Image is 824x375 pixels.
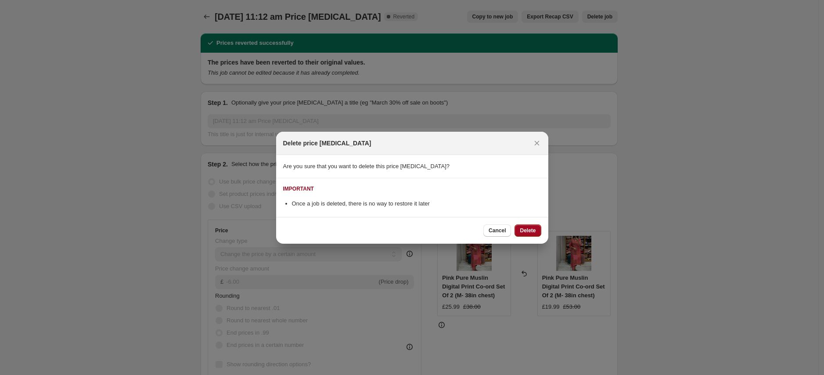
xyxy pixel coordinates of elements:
li: Once a job is deleted, there is no way to restore it later [292,199,541,208]
h2: Delete price [MEDICAL_DATA] [283,139,371,148]
span: Are you sure that you want to delete this price [MEDICAL_DATA]? [283,163,450,169]
button: Delete [515,224,541,237]
button: Close [531,137,543,149]
button: Cancel [483,224,511,237]
span: Cancel [489,227,506,234]
div: IMPORTANT [283,185,314,192]
span: Delete [520,227,536,234]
